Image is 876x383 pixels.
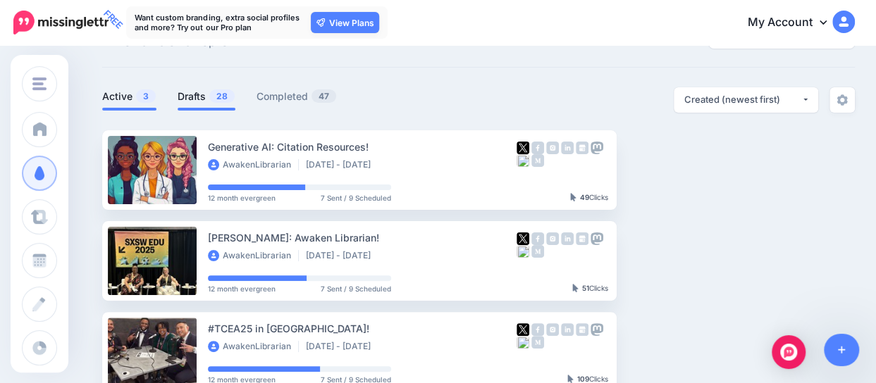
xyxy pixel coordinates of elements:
b: 109 [577,375,589,383]
p: Want custom branding, extra social profiles and more? Try out our Pro plan [135,13,304,32]
img: medium-grey-square.png [531,154,544,167]
div: Open Intercom Messenger [772,335,806,369]
li: AwakenLibrarian [208,250,299,261]
a: Drafts28 [178,88,235,105]
a: My Account [734,6,855,40]
img: pointer-grey-darker.png [572,284,579,292]
img: facebook-grey-square.png [531,232,544,245]
img: google_business-grey-square.png [576,232,588,245]
li: [DATE] - [DATE] [306,250,378,261]
img: pointer-grey-darker.png [570,193,576,201]
a: Completed47 [257,88,337,105]
img: linkedin-grey-square.png [561,323,574,336]
span: 7 Sent / 9 Scheduled [321,285,391,292]
img: mastodon-grey-square.png [591,232,603,245]
span: 47 [311,89,336,103]
img: menu.png [32,77,47,90]
li: AwakenLibrarian [208,159,299,170]
img: mastodon-grey-square.png [591,323,603,336]
img: bluesky-grey-square.png [517,336,529,349]
img: settings-grey.png [837,94,848,106]
img: instagram-grey-square.png [546,142,559,154]
button: Created (newest first) [674,87,818,113]
img: google_business-grey-square.png [576,142,588,154]
img: twitter-square.png [517,142,529,154]
b: 51 [582,284,589,292]
li: [DATE] - [DATE] [306,341,378,352]
li: AwakenLibrarian [208,341,299,352]
span: 7 Sent / 9 Scheduled [321,194,391,201]
img: linkedin-grey-square.png [561,232,574,245]
span: 7 Sent / 9 Scheduled [321,376,391,383]
a: FREE [13,7,109,38]
img: twitter-square.png [517,323,529,336]
img: linkedin-grey-square.png [561,142,574,154]
img: bluesky-grey-square.png [517,154,529,167]
span: 3 [136,89,156,103]
div: #TCEA25 in [GEOGRAPHIC_DATA]! [208,320,517,337]
span: 12 month evergreen [208,376,276,383]
span: 12 month evergreen [208,285,276,292]
a: Active3 [102,88,156,105]
span: 12 month evergreen [208,194,276,201]
img: instagram-grey-square.png [546,232,559,245]
img: facebook-grey-square.png [531,323,544,336]
img: mastodon-grey-square.png [591,142,603,154]
img: twitter-square.png [517,232,529,245]
img: google_business-grey-square.png [576,323,588,336]
div: Generative AI: Citation Resources! [208,139,517,155]
img: instagram-grey-square.png [546,323,559,336]
div: Clicks [572,284,608,293]
img: facebook-grey-square.png [531,142,544,154]
img: bluesky-grey-square.png [517,245,529,258]
a: View Plans [311,12,379,33]
b: 49 [580,193,589,201]
span: 28 [209,89,235,103]
div: Created (newest first) [684,93,801,106]
img: medium-grey-square.png [531,336,544,349]
span: FREE [99,5,128,34]
img: pointer-grey-darker.png [567,375,574,383]
div: Clicks [570,194,608,202]
div: [PERSON_NAME]: Awaken Librarian! [208,230,517,246]
li: [DATE] - [DATE] [306,159,378,170]
img: medium-grey-square.png [531,245,544,258]
img: Missinglettr [13,11,109,34]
